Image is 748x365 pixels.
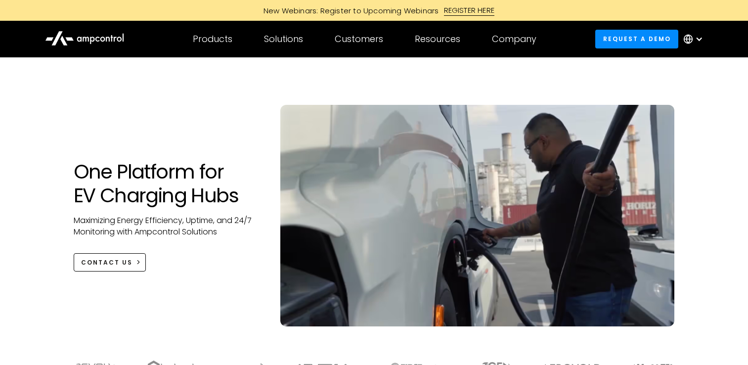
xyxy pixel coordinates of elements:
[595,30,678,48] a: Request a demo
[193,34,232,45] div: Products
[492,34,536,45] div: Company
[81,258,132,267] div: CONTACT US
[254,5,444,16] div: New Webinars: Register to Upcoming Webinars
[335,34,383,45] div: Customers
[74,215,261,237] p: Maximizing Energy Efficiency, Uptime, and 24/7 Monitoring with Ampcontrol Solutions
[415,34,460,45] div: Resources
[152,5,597,16] a: New Webinars: Register to Upcoming WebinarsREGISTER HERE
[264,34,303,45] div: Solutions
[74,253,146,272] a: CONTACT US
[444,5,495,16] div: REGISTER HERE
[74,160,261,207] h1: One Platform for EV Charging Hubs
